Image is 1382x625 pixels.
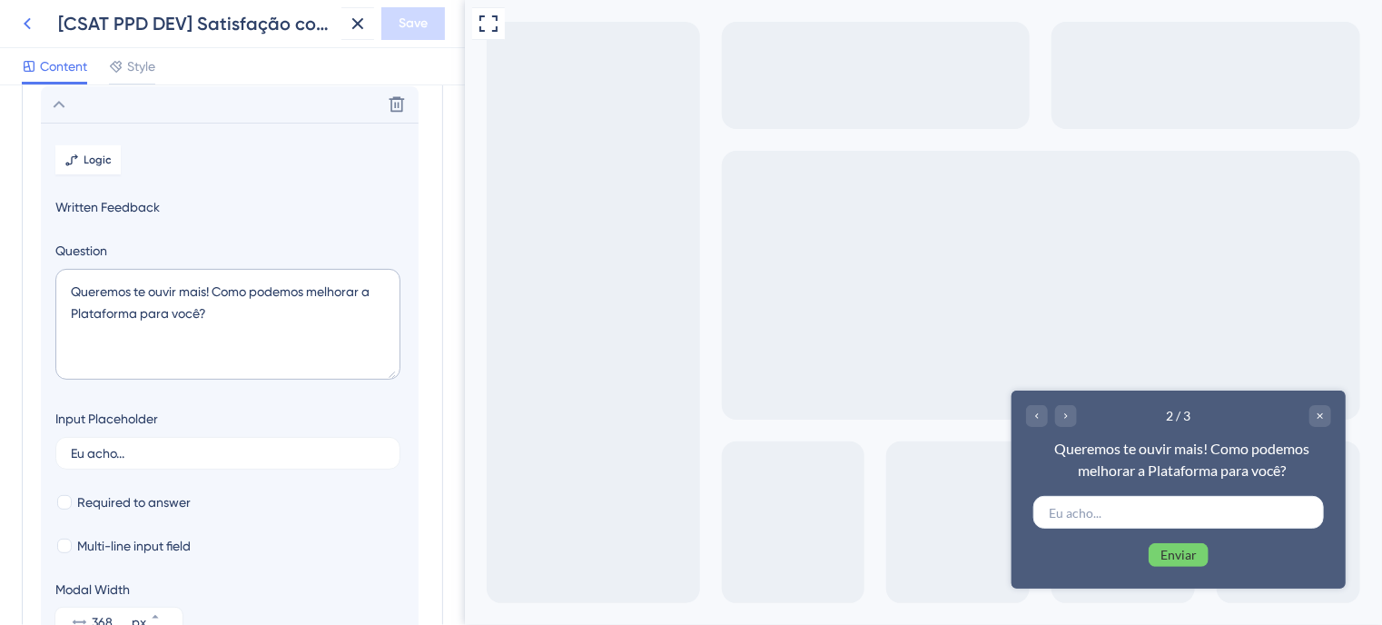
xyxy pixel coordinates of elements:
button: Logic [55,145,121,174]
input: Type a placeholder [71,447,385,460]
label: Question [55,240,404,262]
span: Required to answer [77,491,191,513]
iframe: UserGuiding Survey [547,391,881,589]
span: Style [127,55,155,77]
span: Logic [84,153,113,167]
div: Input Placeholder [55,408,158,430]
button: Save [381,7,445,40]
span: Content [40,55,87,77]
textarea: Queremos te ouvir mais! Como podemos melhorar a Plataforma para você? [55,269,400,380]
button: px [150,608,183,622]
span: Multi-line input field [77,535,191,557]
div: [CSAT PPD DEV] Satisfação com produto. [58,11,334,36]
span: Written Feedback [55,196,404,218]
div: Modal Width [55,579,183,600]
span: Save [399,13,428,35]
